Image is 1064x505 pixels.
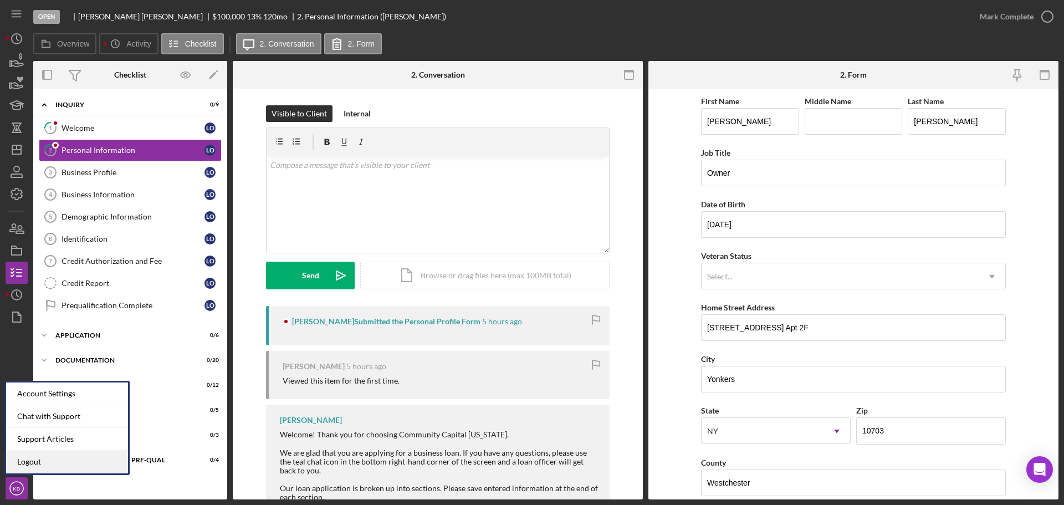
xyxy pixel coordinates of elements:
div: Prequalification Complete [62,301,204,310]
label: 2. Conversation [260,39,314,48]
button: KD [6,477,28,499]
div: 0 / 4 [199,457,219,463]
div: L O [204,211,216,222]
label: 2. Form [348,39,375,48]
div: Visible to Client [272,105,327,122]
div: L O [204,233,216,244]
div: Documentation [55,357,191,364]
tspan: 5 [49,213,52,220]
div: 2. Personal Information ([PERSON_NAME]) [297,12,446,21]
div: Business Profile [62,168,204,177]
label: Date of Birth [701,200,745,209]
div: 0 / 6 [199,332,219,339]
a: 1WelcomeLO [39,117,222,139]
a: Credit ReportLO [39,272,222,294]
tspan: 1 [49,124,52,131]
button: 2. Conversation [236,33,321,54]
time: 2025-10-06 14:35 [482,317,522,326]
a: Logout [6,451,128,473]
button: Mark Complete [969,6,1058,28]
button: Send [266,262,355,289]
div: Internal [344,105,371,122]
div: Identification [62,234,204,243]
a: Support Articles [6,428,128,451]
div: 0 / 9 [199,101,219,108]
div: Chat with Support [6,405,128,428]
a: 5Demographic InformationLO [39,206,222,228]
div: [PERSON_NAME] [283,362,345,371]
div: 0 / 5 [199,407,219,414]
label: City [701,354,715,364]
div: 2. Form [840,70,867,79]
a: 2Personal InformationLO [39,139,222,161]
div: L O [204,145,216,156]
div: L O [204,256,216,267]
div: 0 / 3 [199,432,219,438]
div: 0 / 12 [199,382,219,389]
div: 13 % [247,12,262,21]
div: [PERSON_NAME] [PERSON_NAME] [78,12,212,21]
div: Welcome [62,124,204,132]
a: 3Business ProfileLO [39,161,222,183]
button: Checklist [161,33,224,54]
div: L O [204,300,216,311]
div: Mark Complete [980,6,1034,28]
label: County [701,458,726,467]
label: Checklist [185,39,217,48]
button: Activity [99,33,158,54]
div: Application [55,332,191,339]
div: L O [204,123,216,134]
label: Zip [856,406,868,415]
a: 6IdentificationLO [39,228,222,250]
tspan: 3 [49,169,52,176]
button: Visible to Client [266,105,332,122]
div: Account Settings [6,382,128,405]
div: L O [204,278,216,289]
div: Personal Information [62,146,204,155]
div: [PERSON_NAME] Submitted the Personal Profile Form [292,317,480,326]
div: 120 mo [263,12,288,21]
div: Credit Report [62,279,204,288]
div: [PERSON_NAME] [280,416,342,425]
div: Checklist [114,70,146,79]
div: L O [204,167,216,178]
tspan: 4 [49,191,53,198]
label: Overview [57,39,89,48]
div: Demographic Information [62,212,204,221]
div: Credit Authorization and Fee [62,257,204,266]
div: L O [204,189,216,200]
label: Home Street Address [701,303,775,312]
tspan: 2 [49,146,52,154]
label: Middle Name [805,96,851,106]
div: Open [33,10,60,24]
label: First Name [701,96,739,106]
tspan: 6 [49,236,52,242]
label: Activity [126,39,151,48]
button: 2. Form [324,33,382,54]
span: $100,000 [212,12,245,21]
div: NY [707,427,718,436]
div: Open Intercom Messenger [1026,456,1053,483]
a: 4Business InformationLO [39,183,222,206]
label: Last Name [908,96,944,106]
a: Prequalification CompleteLO [39,294,222,317]
button: Overview [33,33,96,54]
div: Select... [707,272,733,281]
button: Internal [338,105,376,122]
div: 2. Conversation [411,70,465,79]
label: Job Title [701,148,730,157]
div: 0 / 20 [199,357,219,364]
a: 7Credit Authorization and FeeLO [39,250,222,272]
tspan: 7 [49,258,52,264]
div: Business Information [62,190,204,199]
time: 2025-10-06 14:34 [346,362,386,371]
text: KD [13,486,20,492]
div: Viewed this item for the first time. [283,376,400,385]
div: Send [302,262,319,289]
div: Inquiry [55,101,191,108]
